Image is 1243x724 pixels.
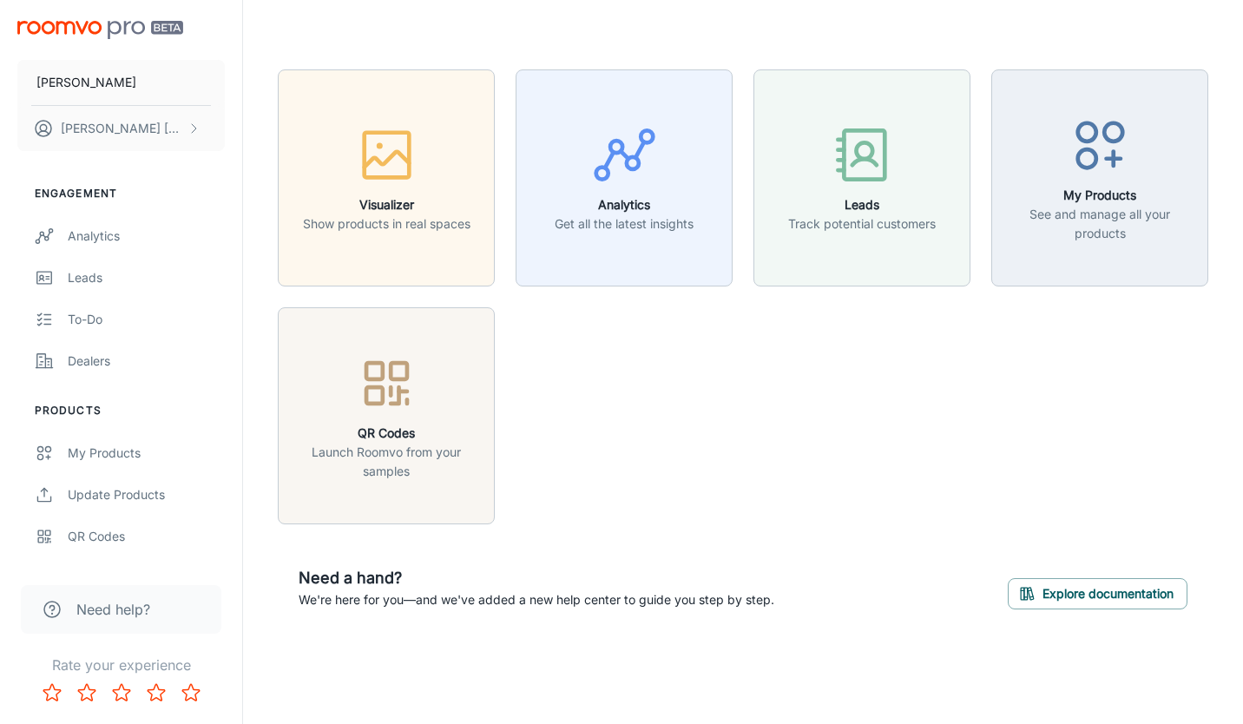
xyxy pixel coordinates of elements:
[299,590,774,609] p: We're here for you—and we've added a new help center to guide you step by step.
[516,168,733,185] a: AnalyticsGet all the latest insights
[289,424,483,443] h6: QR Codes
[516,69,733,286] button: AnalyticsGet all the latest insights
[303,214,470,234] p: Show products in real spaces
[68,268,225,287] div: Leads
[139,675,174,710] button: Rate 4 star
[17,60,225,105] button: [PERSON_NAME]
[36,73,136,92] p: [PERSON_NAME]
[174,675,208,710] button: Rate 5 star
[1008,583,1187,601] a: Explore documentation
[68,527,225,546] div: QR Codes
[289,443,483,481] p: Launch Roomvo from your samples
[788,214,936,234] p: Track potential customers
[17,21,183,39] img: Roomvo PRO Beta
[68,227,225,246] div: Analytics
[555,195,694,214] h6: Analytics
[555,214,694,234] p: Get all the latest insights
[68,485,225,504] div: Update Products
[753,69,970,286] button: LeadsTrack potential customers
[69,675,104,710] button: Rate 2 star
[753,168,970,185] a: LeadsTrack potential customers
[76,599,150,620] span: Need help?
[303,195,470,214] h6: Visualizer
[1003,186,1197,205] h6: My Products
[104,675,139,710] button: Rate 3 star
[299,566,774,590] h6: Need a hand?
[278,69,495,286] button: VisualizerShow products in real spaces
[991,69,1208,286] button: My ProductsSee and manage all your products
[68,444,225,463] div: My Products
[17,106,225,151] button: [PERSON_NAME] [PERSON_NAME]
[788,195,936,214] h6: Leads
[1008,578,1187,609] button: Explore documentation
[991,168,1208,185] a: My ProductsSee and manage all your products
[68,352,225,371] div: Dealers
[278,405,495,423] a: QR CodesLaunch Roomvo from your samples
[68,310,225,329] div: To-do
[14,655,228,675] p: Rate your experience
[1003,205,1197,243] p: See and manage all your products
[61,119,183,138] p: [PERSON_NAME] [PERSON_NAME]
[35,675,69,710] button: Rate 1 star
[278,307,495,524] button: QR CodesLaunch Roomvo from your samples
